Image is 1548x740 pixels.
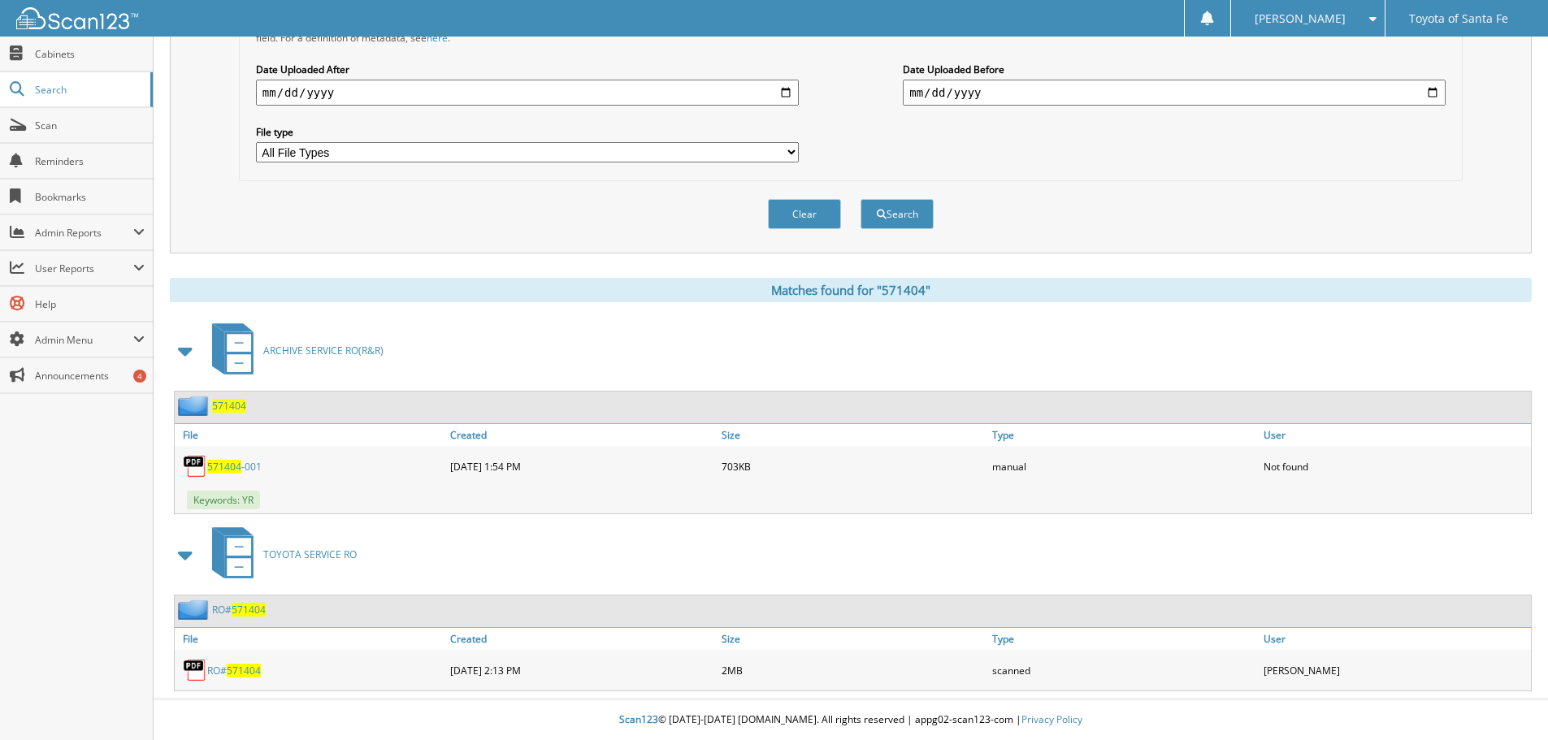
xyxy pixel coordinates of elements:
[232,603,266,617] span: 571404
[1260,654,1531,686] div: [PERSON_NAME]
[207,664,261,677] a: RO#571404
[202,318,384,383] a: ARCHIVE SERVICE RO(R&R)
[175,628,446,650] a: File
[988,424,1260,446] a: Type
[903,80,1446,106] input: end
[35,83,142,97] span: Search
[263,344,384,357] span: ARCHIVE SERVICE RO(R&R)
[35,119,145,132] span: Scan
[207,460,241,474] span: 571404
[256,63,799,76] label: Date Uploaded After
[35,369,145,383] span: Announcements
[256,125,799,139] label: File type
[1260,450,1531,483] div: Not found
[619,712,658,726] span: Scan123
[227,664,261,677] span: 571404
[1467,662,1548,740] iframe: Chat Widget
[446,424,718,446] a: Created
[35,262,133,275] span: User Reports
[35,190,145,204] span: Bookmarks
[178,599,212,620] img: folder2.png
[446,654,718,686] div: [DATE] 2:13 PM
[1409,14,1508,24] span: Toyota of Santa Fe
[903,63,1446,76] label: Date Uploaded Before
[768,199,841,229] button: Clear
[170,278,1532,302] div: Matches found for "571404"
[178,396,212,416] img: folder2.png
[202,522,357,586] a: TOYOTA SERVICE RO
[187,491,260,509] span: Keywords: YR
[1260,628,1531,650] a: User
[35,333,133,347] span: Admin Menu
[154,700,1548,740] div: © [DATE]-[DATE] [DOMAIN_NAME]. All rights reserved | appg02-scan123-com |
[212,399,246,413] a: 571404
[861,199,934,229] button: Search
[988,450,1260,483] div: manual
[427,31,448,45] a: here
[207,460,262,474] a: 571404-001
[718,654,989,686] div: 2MB
[183,658,207,682] img: PDF.png
[988,628,1260,650] a: Type
[35,297,145,311] span: Help
[718,450,989,483] div: 703KB
[133,370,146,383] div: 4
[446,628,718,650] a: Created
[35,47,145,61] span: Cabinets
[1260,424,1531,446] a: User
[718,424,989,446] a: Size
[183,454,207,478] img: PDF.png
[263,547,357,561] span: TOYOTA SERVICE RO
[1255,14,1346,24] span: [PERSON_NAME]
[718,628,989,650] a: Size
[212,603,266,617] a: RO#571404
[988,654,1260,686] div: scanned
[446,450,718,483] div: [DATE] 1:54 PM
[16,7,138,29] img: scan123-logo-white.svg
[256,80,799,106] input: start
[175,424,446,446] a: File
[35,154,145,168] span: Reminders
[1021,712,1082,726] a: Privacy Policy
[35,226,133,240] span: Admin Reports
